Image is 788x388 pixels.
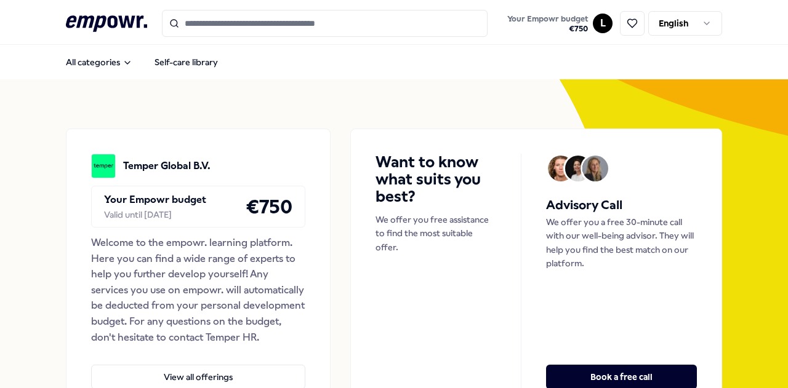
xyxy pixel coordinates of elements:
[502,10,593,36] a: Your Empowr budget€750
[548,156,574,181] img: Avatar
[56,50,142,74] button: All categories
[505,12,590,36] button: Your Empowr budget€750
[593,14,613,33] button: L
[145,50,228,74] a: Self-care library
[582,156,608,181] img: Avatar
[104,192,206,208] p: Your Empowr budget
[91,154,116,178] img: Temper Global B.V.
[507,14,588,24] span: Your Empowr budget
[91,235,305,345] div: Welcome to the empowr. learning platform. Here you can find a wide range of experts to help you f...
[507,24,588,34] span: € 750
[246,191,292,222] h4: € 750
[123,158,211,174] p: Temper Global B.V.
[376,154,496,205] h4: Want to know what suits you best?
[56,50,228,74] nav: Main
[376,213,496,254] p: We offer you free assistance to find the most suitable offer.
[546,215,697,271] p: We offer you a free 30-minute call with our well-being advisor. They will help you find the best ...
[546,196,697,215] h5: Advisory Call
[565,156,591,181] img: Avatar
[104,208,206,221] div: Valid until [DATE]
[162,10,488,37] input: Search for products, categories or subcategories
